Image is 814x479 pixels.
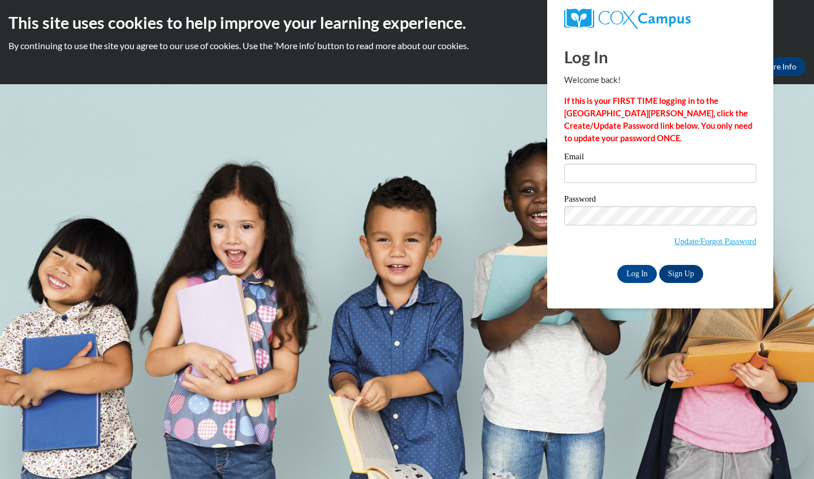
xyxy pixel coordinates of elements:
[564,8,691,29] img: COX Campus
[617,265,657,283] input: Log In
[564,45,756,68] h1: Log In
[659,265,703,283] a: Sign Up
[8,40,806,52] p: By continuing to use the site you agree to our use of cookies. Use the ‘More info’ button to read...
[8,11,806,34] h2: This site uses cookies to help improve your learning experience.
[564,153,756,164] label: Email
[752,58,806,76] a: More Info
[564,195,756,206] label: Password
[564,96,752,143] strong: If this is your FIRST TIME logging in to the [GEOGRAPHIC_DATA][PERSON_NAME], click the Create/Upd...
[769,434,805,470] iframe: Button to launch messaging window
[564,8,756,29] a: COX Campus
[674,237,756,246] a: Update/Forgot Password
[564,74,756,86] p: Welcome back!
